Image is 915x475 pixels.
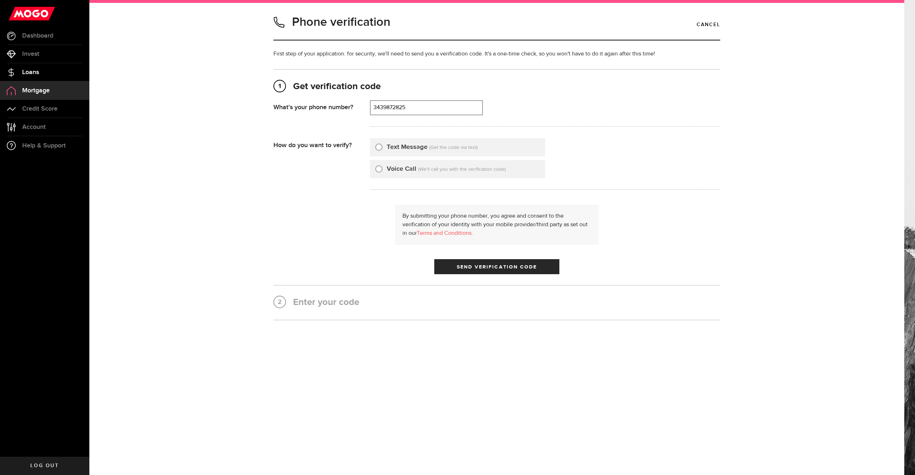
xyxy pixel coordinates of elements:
span: Send Verification Code [457,265,537,270]
span: 1 [274,81,285,92]
p: First step of your application: for security, we'll need to send you a verification code. It's a ... [273,50,720,58]
span: (We'll call you with the verification code) [418,167,506,172]
label: Text Message [387,142,427,152]
span: Credit Score [22,106,58,112]
span: Dashboard [22,33,53,39]
input: Text Message [375,142,382,150]
span: Log out [30,463,59,468]
div: By submitting your phone number, you agree and consent to the verification of your identity with ... [395,205,599,245]
label: Voice Call [387,164,416,174]
span: Invest [22,51,39,57]
span: (Get the code via text) [429,145,478,150]
input: Voice Call [375,164,382,171]
span: Help & Support [22,142,66,149]
span: Account [22,124,46,130]
div: How do you want to verify? [273,138,370,149]
h2: Enter your code [273,296,720,309]
button: Open LiveChat chat widget [6,3,27,24]
a: Cancel [697,19,720,31]
span: Loans [22,69,39,76]
span: Mortgage [22,87,50,94]
h1: Phone verification [292,13,390,31]
span: 2 [274,296,285,308]
h2: Get verification code [273,81,720,93]
a: Terms and Conditions [417,231,471,236]
div: What's your phone number? [273,100,370,111]
button: Send Verification Code [434,259,559,274]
